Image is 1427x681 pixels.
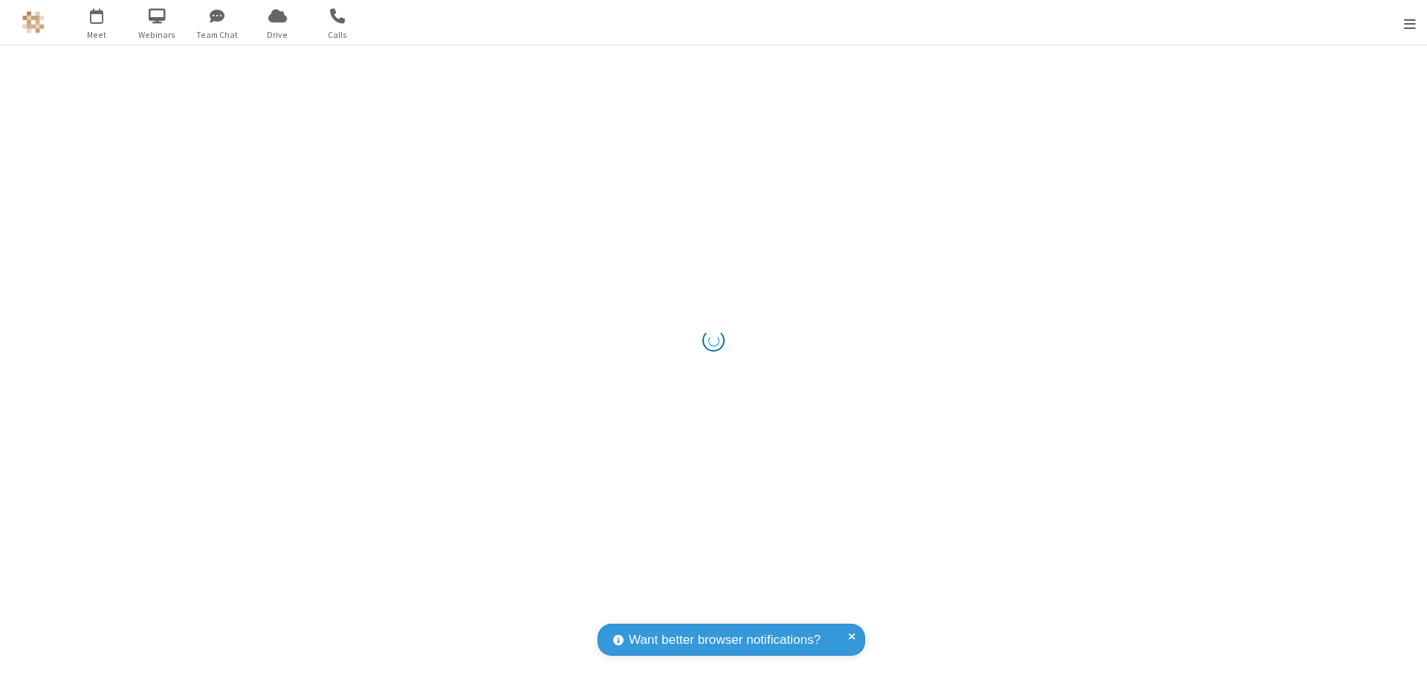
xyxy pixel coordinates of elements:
[629,630,821,650] span: Want better browser notifications?
[69,28,125,42] span: Meet
[310,28,366,42] span: Calls
[22,11,45,33] img: QA Selenium DO NOT DELETE OR CHANGE
[129,28,185,42] span: Webinars
[190,28,245,42] span: Team Chat
[250,28,305,42] span: Drive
